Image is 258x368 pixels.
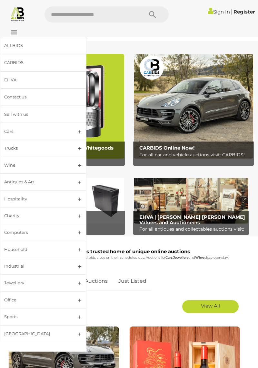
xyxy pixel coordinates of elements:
[134,171,248,224] img: EHVA | Evans Hastings Valuers and Auctioneers
[4,161,67,169] div: Wine
[4,144,67,152] div: Trucks
[4,330,67,337] div: [GEOGRAPHIC_DATA]
[4,212,67,219] div: Charity
[10,171,124,224] a: Computers & IT Auction Computers & IT Auction Closing [DATE]
[5,54,124,158] a: Big Brand Sale - Electronics, Whitegoods and More Big Brand Sale - Electronics, Whitegoods and Mo...
[4,313,67,320] div: Sports
[4,128,67,135] div: Cars
[139,151,251,159] p: For all car and vehicle auctions visit: CARBIDS!
[8,249,245,254] h1: Australia's trusted home of unique online auctions
[4,111,67,118] div: Sell with us
[233,9,255,15] a: Register
[165,255,173,260] strong: Cars
[139,225,246,241] p: For all antiques and collectables auctions visit: EHVA
[134,171,248,224] a: EHVA | Evans Hastings Valuers and Auctioneers EHVA | [PERSON_NAME] [PERSON_NAME] Valuers and Auct...
[231,8,233,15] span: |
[201,303,220,309] span: View All
[139,145,194,151] b: CARBIDS Online Now!
[173,255,189,260] strong: Jewellery
[4,42,67,49] div: ALLBIDS
[8,255,245,261] p: All Auctions are listed for 4-7 days and bids close on their scheduled day. Auctions for , and cl...
[4,296,67,304] div: Office
[134,54,253,158] img: CARBIDS Online Now!
[4,279,67,287] div: Jewellery
[4,59,67,66] div: CARBIDS
[4,178,67,186] div: Antiques & Art
[182,300,239,313] a: View All
[4,246,67,253] div: Household
[195,255,204,260] strong: Wine
[114,272,151,291] a: Just Listed
[208,9,230,15] a: Sign In
[10,6,25,22] img: Allbids.com.au
[67,272,113,291] a: Past Auctions
[4,93,67,101] div: Contact us
[134,54,253,158] a: CARBIDS Online Now! CARBIDS Online Now! For all car and vehicle auctions visit: CARBIDS!
[4,195,67,203] div: Hospitality
[4,76,67,84] div: EHVA
[136,6,169,23] button: Search
[4,262,67,270] div: Industrial
[4,229,67,236] div: Computers
[139,214,245,225] b: EHVA | [PERSON_NAME] [PERSON_NAME] Valuers and Auctioneers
